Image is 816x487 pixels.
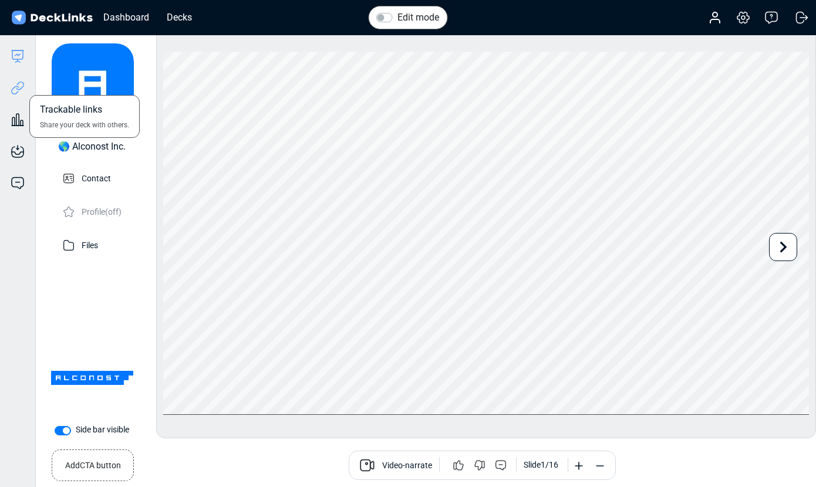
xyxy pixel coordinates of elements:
small: Add CTA button [65,455,121,472]
p: Contact [82,170,111,185]
div: Decks [161,10,198,25]
div: 🌎 Alconost Inc. [58,140,126,154]
img: DeckLinks [9,9,95,26]
label: Side bar visible [76,424,129,436]
span: Trackable links [40,103,102,120]
p: Profile (off) [82,204,122,218]
img: Company Banner [51,337,133,419]
div: Dashboard [97,10,155,25]
img: avatar [52,43,134,126]
span: Share your deck with others. [40,120,129,130]
label: Edit mode [397,11,439,25]
p: Files [82,237,98,252]
span: Video-narrate [382,459,432,474]
div: Slide 1 / 16 [524,459,558,471]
